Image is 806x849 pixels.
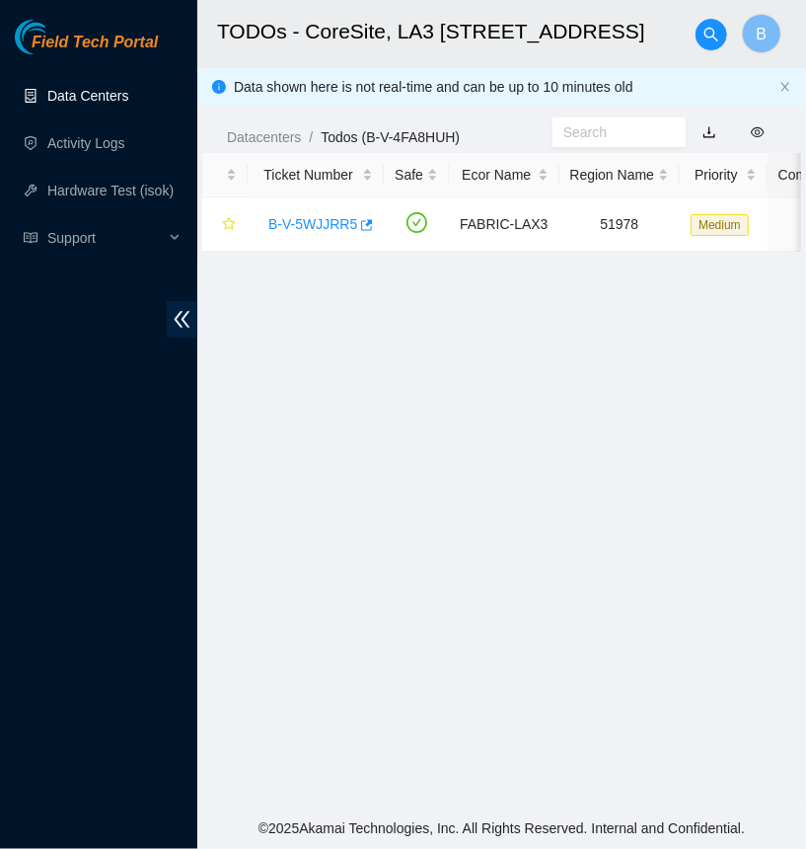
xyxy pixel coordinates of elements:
button: search [696,19,727,50]
button: B [742,14,781,53]
span: close [779,81,791,93]
td: FABRIC-LAX3 [449,197,558,252]
a: B-V-5WJJRR5 [268,216,357,232]
button: close [779,81,791,94]
span: / [309,129,313,145]
button: star [213,208,237,240]
input: Search [563,121,659,143]
a: Todos (B-V-4FA8HUH) [321,129,460,145]
a: Activity Logs [47,135,125,151]
a: Data Centers [47,88,128,104]
a: Hardware Test (isok) [47,183,174,198]
span: Support [47,218,164,258]
span: check-circle [406,212,427,233]
a: Datacenters [227,129,301,145]
footer: © 2025 Akamai Technologies, Inc. All Rights Reserved. Internal and Confidential. [197,808,806,849]
span: star [222,217,236,233]
button: download [688,116,731,148]
a: download [702,124,716,140]
img: Akamai Technologies [15,20,100,54]
span: B [757,22,768,46]
span: Field Tech Portal [32,34,158,52]
span: read [24,231,37,245]
span: search [696,27,726,42]
span: Medium [691,214,749,236]
a: Akamai TechnologiesField Tech Portal [15,36,158,61]
span: double-left [167,301,197,338]
span: eye [751,125,765,139]
td: 51978 [559,197,681,252]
